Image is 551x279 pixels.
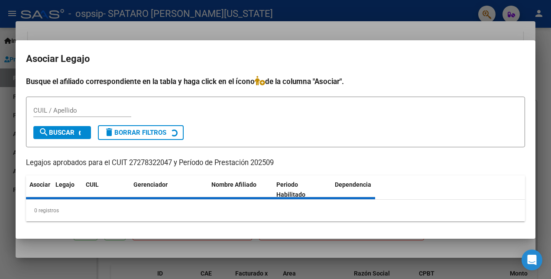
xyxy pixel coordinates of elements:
[208,175,273,204] datatable-header-cell: Nombre Afiliado
[26,51,525,67] h2: Asociar Legajo
[104,129,166,136] span: Borrar Filtros
[26,175,52,204] datatable-header-cell: Asociar
[26,76,525,87] h4: Busque el afiliado correspondiente en la tabla y haga click en el ícono de la columna "Asociar".
[26,158,525,169] p: Legajos aprobados para el CUIT 27278322047 y Período de Prestación 202509
[33,126,91,139] button: Buscar
[82,175,130,204] datatable-header-cell: CUIL
[39,127,49,137] mat-icon: search
[335,181,371,188] span: Dependencia
[55,181,75,188] span: Legajo
[130,175,208,204] datatable-header-cell: Gerenciador
[276,181,305,198] span: Periodo Habilitado
[29,181,50,188] span: Asociar
[331,175,396,204] datatable-header-cell: Dependencia
[211,181,256,188] span: Nombre Afiliado
[39,129,75,136] span: Buscar
[522,250,542,270] div: Open Intercom Messenger
[26,200,525,221] div: 0 registros
[52,175,82,204] datatable-header-cell: Legajo
[273,175,331,204] datatable-header-cell: Periodo Habilitado
[86,181,99,188] span: CUIL
[104,127,114,137] mat-icon: delete
[133,181,168,188] span: Gerenciador
[98,125,184,140] button: Borrar Filtros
